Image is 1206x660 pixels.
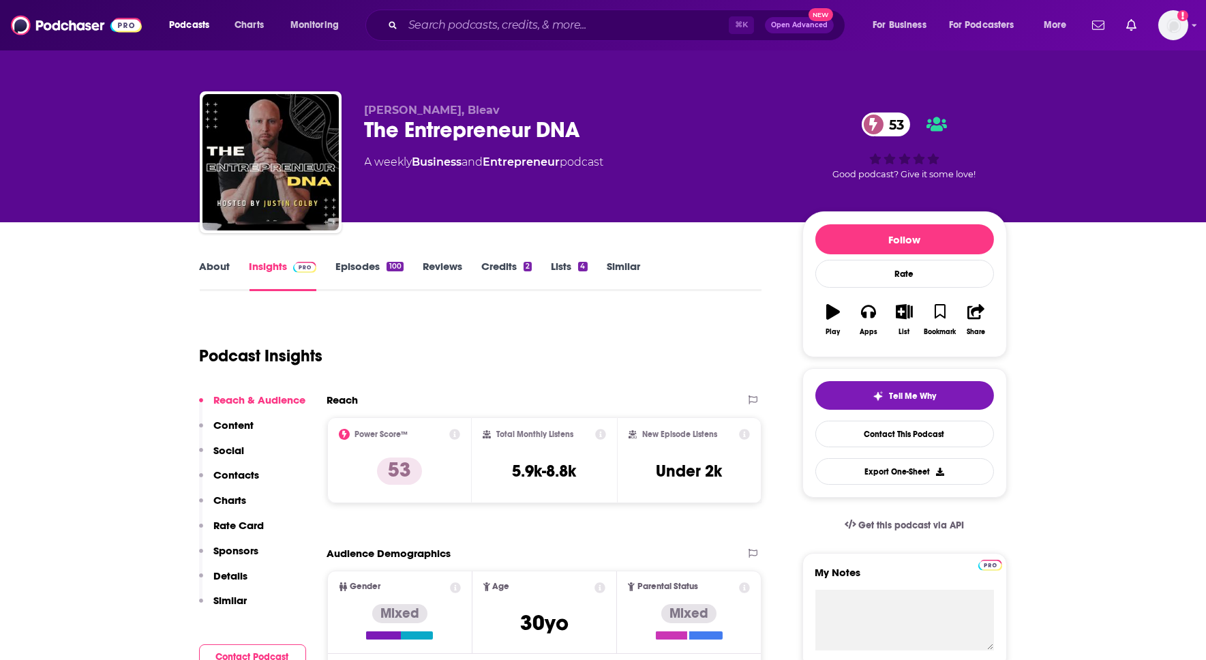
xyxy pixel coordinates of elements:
[642,430,717,439] h2: New Episode Listens
[365,104,500,117] span: [PERSON_NAME], Bleav
[1177,10,1188,21] svg: Add a profile image
[377,457,422,485] p: 53
[815,260,994,288] div: Rate
[771,22,828,29] span: Open Advanced
[403,14,729,36] input: Search podcasts, credits, & more...
[199,393,306,419] button: Reach & Audience
[1121,14,1142,37] a: Show notifications dropdown
[815,458,994,485] button: Export One-Sheet
[815,381,994,410] button: tell me why sparkleTell Me Why
[1044,16,1067,35] span: More
[924,328,956,336] div: Bookmark
[815,566,994,590] label: My Notes
[524,262,532,271] div: 2
[202,94,339,230] img: The Entrepreneur DNA
[886,295,922,344] button: List
[863,14,944,36] button: open menu
[1034,14,1084,36] button: open menu
[862,112,911,136] a: 53
[729,16,754,34] span: ⌘ K
[199,519,265,544] button: Rate Card
[169,16,209,35] span: Podcasts
[637,582,698,591] span: Parental Status
[250,260,317,291] a: InsightsPodchaser Pro
[978,560,1002,571] img: Podchaser Pro
[372,604,427,623] div: Mixed
[512,461,576,481] h3: 5.9k-8.8k
[967,328,985,336] div: Share
[815,295,851,344] button: Play
[607,260,640,291] a: Similar
[481,260,532,291] a: Credits2
[875,112,911,136] span: 53
[350,582,381,591] span: Gender
[199,494,247,519] button: Charts
[214,594,247,607] p: Similar
[802,104,1007,188] div: 53Good podcast? Give it some love!
[387,262,403,271] div: 100
[496,430,573,439] h2: Total Monthly Listens
[873,391,884,402] img: tell me why sparkle
[214,444,245,457] p: Social
[483,155,560,168] a: Entrepreneur
[423,260,462,291] a: Reviews
[214,544,259,557] p: Sponsors
[235,16,264,35] span: Charts
[378,10,858,41] div: Search podcasts, credits, & more...
[290,16,339,35] span: Monitoring
[889,391,936,402] span: Tell Me Why
[815,421,994,447] a: Contact This Podcast
[200,260,230,291] a: About
[199,569,248,595] button: Details
[833,169,976,179] span: Good podcast? Give it some love!
[860,328,877,336] div: Apps
[327,547,451,560] h2: Audience Demographics
[578,262,587,271] div: 4
[657,461,723,481] h3: Under 2k
[809,8,833,21] span: New
[199,594,247,619] button: Similar
[200,346,323,366] h1: Podcast Insights
[940,14,1034,36] button: open menu
[11,12,142,38] img: Podchaser - Follow, Share and Rate Podcasts
[873,16,926,35] span: For Business
[226,14,272,36] a: Charts
[958,295,993,344] button: Share
[293,262,317,273] img: Podchaser Pro
[214,393,306,406] p: Reach & Audience
[1087,14,1110,37] a: Show notifications dropdown
[199,444,245,469] button: Social
[214,419,254,432] p: Content
[815,224,994,254] button: Follow
[551,260,587,291] a: Lists4
[1158,10,1188,40] button: Show profile menu
[199,468,260,494] button: Contacts
[412,155,462,168] a: Business
[214,569,248,582] p: Details
[462,155,483,168] span: and
[949,16,1014,35] span: For Podcasters
[199,419,254,444] button: Content
[214,468,260,481] p: Contacts
[520,610,569,636] span: 30 yo
[834,509,976,542] a: Get this podcast via API
[661,604,717,623] div: Mixed
[899,328,910,336] div: List
[765,17,834,33] button: Open AdvancedNew
[826,328,840,336] div: Play
[365,154,604,170] div: A weekly podcast
[327,393,359,406] h2: Reach
[214,519,265,532] p: Rate Card
[214,494,247,507] p: Charts
[160,14,227,36] button: open menu
[1158,10,1188,40] img: User Profile
[355,430,408,439] h2: Power Score™
[493,582,510,591] span: Age
[1158,10,1188,40] span: Logged in as jennevievef
[978,558,1002,571] a: Pro website
[281,14,357,36] button: open menu
[335,260,403,291] a: Episodes100
[199,544,259,569] button: Sponsors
